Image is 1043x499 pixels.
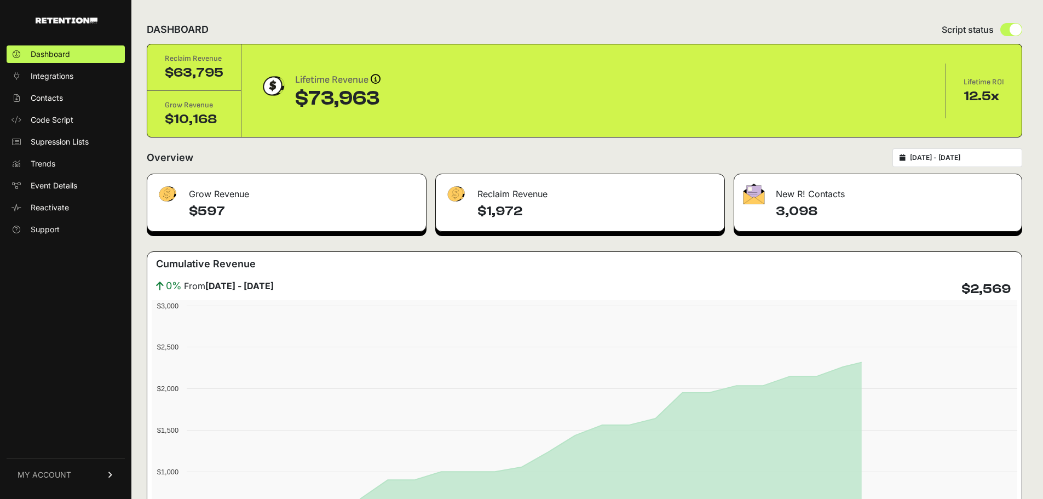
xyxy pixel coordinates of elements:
[31,158,55,169] span: Trends
[165,53,223,64] div: Reclaim Revenue
[31,202,69,213] span: Reactivate
[147,22,209,37] h2: DASHBOARD
[31,71,73,82] span: Integrations
[295,88,381,110] div: $73,963
[147,174,426,207] div: Grow Revenue
[157,426,178,434] text: $1,500
[964,77,1004,88] div: Lifetime ROI
[259,72,286,100] img: dollar-coin-05c43ed7efb7bc0c12610022525b4bbbb207c7efeef5aecc26f025e68dcafac9.png
[7,67,125,85] a: Integrations
[743,183,765,204] img: fa-envelope-19ae18322b30453b285274b1b8af3d052b27d846a4fbe8435d1a52b978f639a2.png
[157,302,178,310] text: $3,000
[165,64,223,82] div: $63,795
[776,203,1013,220] h4: 3,098
[31,224,60,235] span: Support
[189,203,417,220] h4: $597
[734,174,1022,207] div: New R! Contacts
[205,280,274,291] strong: [DATE] - [DATE]
[7,221,125,238] a: Support
[36,18,97,24] img: Retention.com
[942,23,994,36] span: Script status
[7,177,125,194] a: Event Details
[7,199,125,216] a: Reactivate
[31,114,73,125] span: Code Script
[157,385,178,393] text: $2,000
[7,111,125,129] a: Code Script
[964,88,1004,105] div: 12.5x
[166,278,182,294] span: 0%
[31,136,89,147] span: Supression Lists
[165,111,223,128] div: $10,168
[156,256,256,272] h3: Cumulative Revenue
[184,279,274,292] span: From
[961,280,1011,298] h4: $2,569
[18,469,71,480] span: MY ACCOUNT
[436,174,724,207] div: Reclaim Revenue
[7,155,125,173] a: Trends
[31,49,70,60] span: Dashboard
[31,93,63,104] span: Contacts
[165,100,223,111] div: Grow Revenue
[7,45,125,63] a: Dashboard
[7,133,125,151] a: Supression Lists
[477,203,716,220] h4: $1,972
[147,150,193,165] h2: Overview
[445,183,466,205] img: fa-dollar-13500eef13a19c4ab2b9ed9ad552e47b0d9fc28b02b83b90ba0e00f96d6372e9.png
[156,183,178,205] img: fa-dollar-13500eef13a19c4ab2b9ed9ad552e47b0d9fc28b02b83b90ba0e00f96d6372e9.png
[157,468,178,476] text: $1,000
[7,458,125,491] a: MY ACCOUNT
[7,89,125,107] a: Contacts
[295,72,381,88] div: Lifetime Revenue
[31,180,77,191] span: Event Details
[157,343,178,351] text: $2,500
